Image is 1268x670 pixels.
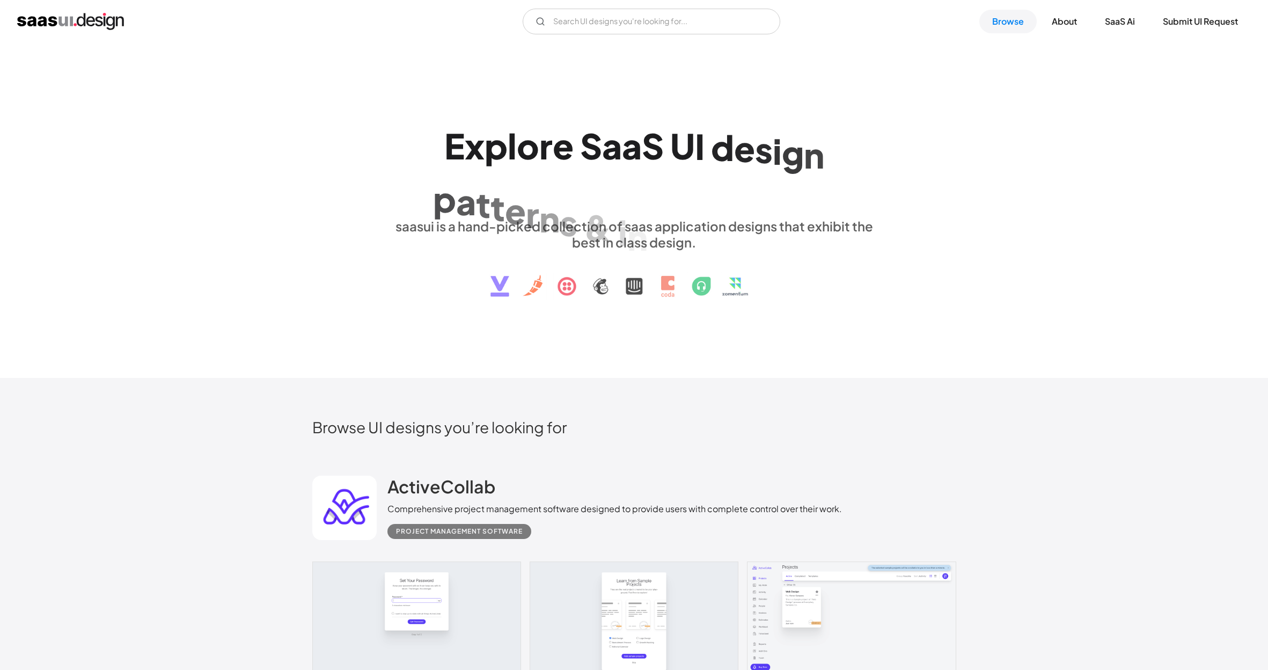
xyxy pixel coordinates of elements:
div: e [734,127,755,169]
h2: ActiveCollab [387,476,495,497]
div: g [782,132,804,173]
a: About [1039,10,1090,33]
div: e [505,190,526,231]
div: x [465,125,485,166]
div: a [622,125,642,166]
div: s [560,202,577,243]
div: r [526,194,539,235]
div: t [490,186,505,228]
div: Project Management Software [396,525,523,538]
a: home [17,13,124,30]
div: S [642,125,664,166]
div: r [539,125,553,166]
a: Browse [979,10,1037,33]
img: text, icon, saas logo [472,250,797,306]
input: Search UI designs you're looking for... [523,9,780,34]
div: a [602,125,622,166]
div: t [476,183,490,224]
a: ActiveCollab [387,476,495,502]
div: d [711,126,734,167]
div: e [553,125,574,166]
div: saasui is a hand-picked collection of saas application designs that exhibit the best in class des... [387,218,881,250]
h1: Explore SaaS UI design patterns & interactions. [387,125,881,208]
div: p [433,178,456,219]
form: Email Form [523,9,780,34]
div: p [485,125,508,166]
a: SaaS Ai [1092,10,1148,33]
div: s [755,129,773,170]
div: I [695,126,705,167]
div: n [804,134,824,176]
div: E [444,125,465,166]
h2: Browse UI designs you’re looking for [312,418,956,436]
div: U [670,125,695,166]
a: Submit UI Request [1150,10,1251,33]
div: i [618,211,627,252]
div: n [627,216,648,258]
div: l [508,125,517,166]
div: S [580,125,602,166]
div: Comprehensive project management software designed to provide users with complete control over th... [387,502,842,515]
div: n [539,198,560,239]
div: & [584,206,612,247]
div: i [773,130,782,172]
div: o [517,125,539,166]
div: a [456,180,476,222]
